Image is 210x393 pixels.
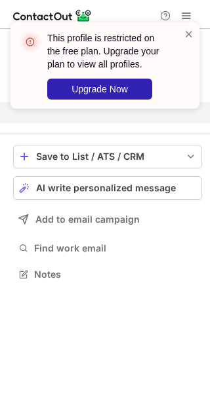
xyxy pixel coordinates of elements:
[13,8,92,24] img: ContactOut v5.3.10
[13,239,202,257] button: Find work email
[47,31,168,71] header: This profile is restricted on the free plan. Upgrade your plan to view all profiles.
[35,214,140,225] span: Add to email campaign
[36,183,176,193] span: AI write personalized message
[13,265,202,284] button: Notes
[13,208,202,231] button: Add to email campaign
[34,242,197,254] span: Find work email
[36,151,179,162] div: Save to List / ATS / CRM
[13,145,202,168] button: save-profile-one-click
[20,31,41,52] img: error
[13,176,202,200] button: AI write personalized message
[47,79,152,100] button: Upgrade Now
[34,269,197,280] span: Notes
[72,84,128,94] span: Upgrade Now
